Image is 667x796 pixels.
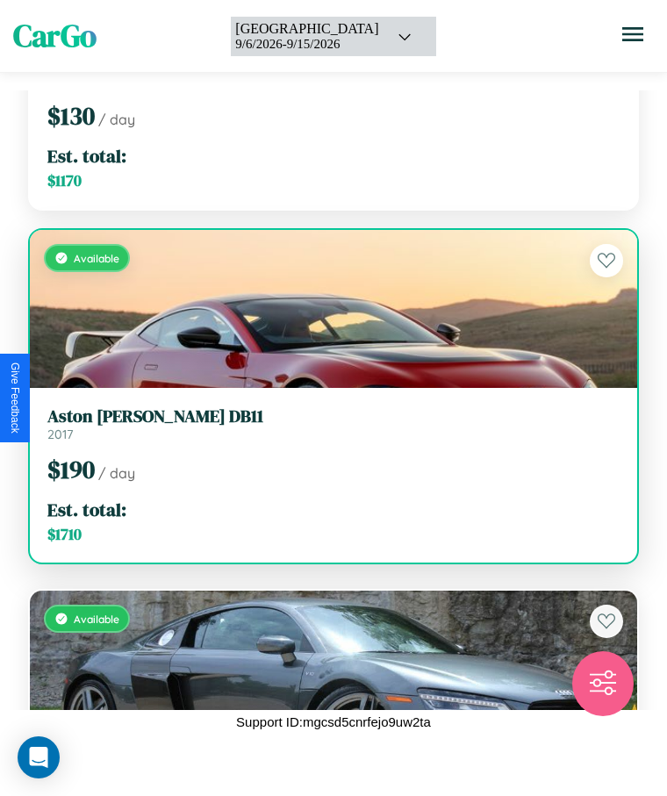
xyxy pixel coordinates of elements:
[236,710,431,734] p: Support ID: mgcsd5cnrfejo9uw2ta
[47,99,95,133] span: $ 130
[235,37,378,52] div: 9 / 6 / 2026 - 9 / 15 / 2026
[47,170,82,191] span: $ 1170
[74,613,119,626] span: Available
[47,143,126,169] span: Est. total:
[74,252,119,265] span: Available
[47,453,95,486] span: $ 190
[13,15,97,57] span: CarGo
[47,524,82,545] span: $ 1710
[47,497,126,522] span: Est. total:
[47,405,620,427] h3: Aston [PERSON_NAME] DB11
[47,427,74,442] span: 2017
[9,362,21,434] div: Give Feedback
[98,464,135,482] span: / day
[98,111,135,128] span: / day
[235,21,378,37] div: [GEOGRAPHIC_DATA]
[47,405,620,442] a: Aston [PERSON_NAME] DB112017
[18,736,60,778] div: Open Intercom Messenger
